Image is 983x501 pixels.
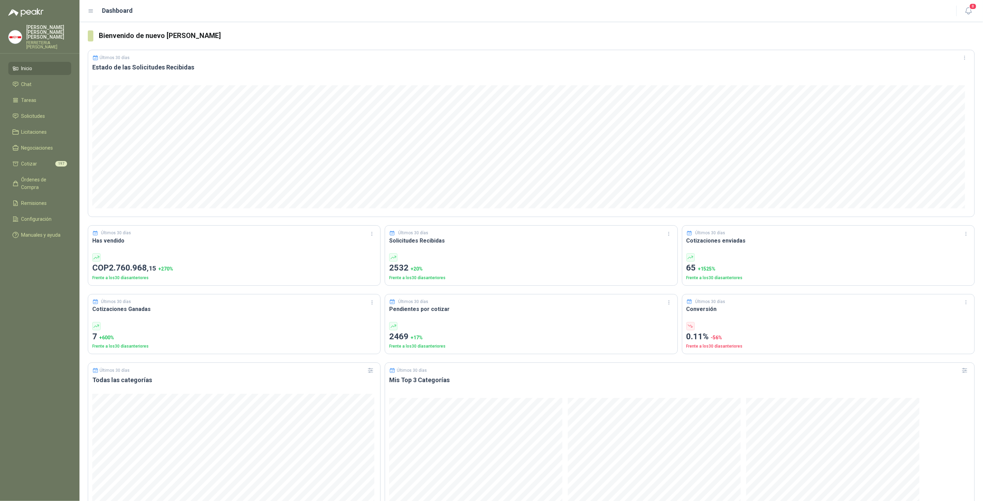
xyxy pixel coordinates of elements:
[21,112,45,120] span: Solicitudes
[100,368,130,373] p: Últimos 30 días
[21,65,32,72] span: Inicio
[21,199,47,207] span: Remisiones
[411,266,423,272] span: + 20 %
[21,128,47,136] span: Licitaciones
[389,343,673,350] p: Frente a los 30 días anteriores
[21,144,53,152] span: Negociaciones
[711,335,722,340] span: -56 %
[92,236,376,245] h3: Has vendido
[686,262,970,275] p: 65
[8,8,44,17] img: Logo peakr
[92,275,376,281] p: Frente a los 30 días anteriores
[8,62,71,75] a: Inicio
[21,231,61,239] span: Manuales y ayuda
[158,266,173,272] span: + 270 %
[21,81,32,88] span: Chat
[147,264,156,272] span: ,15
[8,78,71,91] a: Chat
[21,160,37,168] span: Cotizar
[92,343,376,350] p: Frente a los 30 días anteriores
[398,230,428,236] p: Últimos 30 días
[21,176,65,191] span: Órdenes de Compra
[100,55,130,60] p: Últimos 30 días
[686,305,970,313] h3: Conversión
[26,41,71,49] p: FERRETERIA [PERSON_NAME]
[389,236,673,245] h3: Solicitudes Recibidas
[101,299,131,305] p: Últimos 30 días
[9,30,22,44] img: Company Logo
[92,305,376,313] h3: Cotizaciones Ganadas
[698,266,716,272] span: + 1525 %
[92,376,376,384] h3: Todas las categorías
[969,3,977,10] span: 8
[397,368,427,373] p: Últimos 30 días
[8,197,71,210] a: Remisiones
[8,228,71,242] a: Manuales y ayuda
[26,25,71,39] p: [PERSON_NAME] [PERSON_NAME] [PERSON_NAME]
[55,161,67,167] span: 197
[389,275,673,281] p: Frente a los 30 días anteriores
[411,335,423,340] span: + 17 %
[109,263,156,273] span: 2.760.968
[8,110,71,123] a: Solicitudes
[8,125,71,139] a: Licitaciones
[389,305,673,313] h3: Pendientes por cotizar
[686,330,970,343] p: 0.11%
[686,343,970,350] p: Frente a los 30 días anteriores
[21,215,52,223] span: Configuración
[695,299,725,305] p: Últimos 30 días
[962,5,975,17] button: 8
[8,157,71,170] a: Cotizar197
[99,30,975,41] h3: Bienvenido de nuevo [PERSON_NAME]
[389,262,673,275] p: 2532
[686,275,970,281] p: Frente a los 30 días anteriores
[8,173,71,194] a: Órdenes de Compra
[686,236,970,245] h3: Cotizaciones enviadas
[99,335,114,340] span: + 600 %
[695,230,725,236] p: Últimos 30 días
[398,299,428,305] p: Últimos 30 días
[101,230,131,236] p: Últimos 30 días
[92,330,376,343] p: 7
[21,96,37,104] span: Tareas
[8,141,71,154] a: Negociaciones
[8,212,71,226] a: Configuración
[92,262,376,275] p: COP
[8,94,71,107] a: Tareas
[389,376,970,384] h3: Mis Top 3 Categorías
[92,63,970,72] h3: Estado de las Solicitudes Recibidas
[102,6,133,16] h1: Dashboard
[389,330,673,343] p: 2469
